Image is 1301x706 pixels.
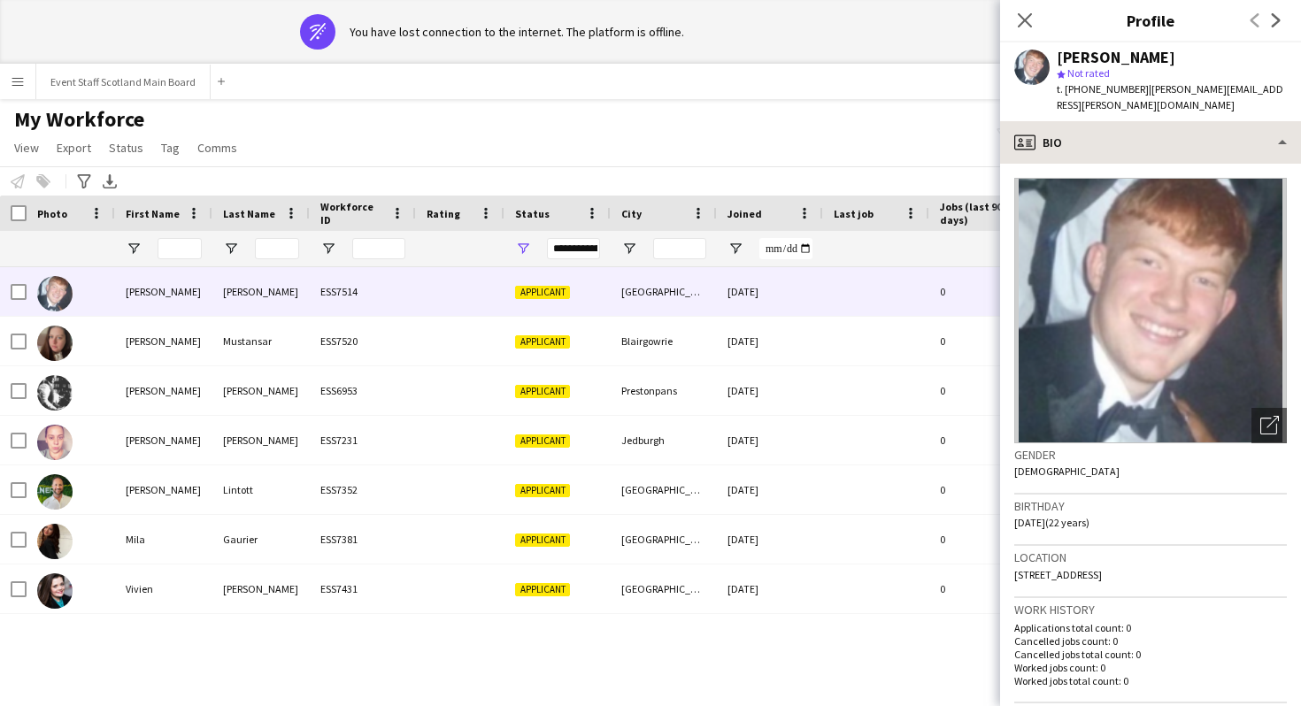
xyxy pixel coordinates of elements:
div: Bio [1000,121,1301,164]
app-action-btn: Export XLSX [99,171,120,192]
button: Open Filter Menu [320,241,336,257]
span: Applicant [515,583,570,596]
h3: Birthday [1014,498,1287,514]
input: Last Name Filter Input [255,238,299,259]
span: Export [57,140,91,156]
div: 0 [929,267,1044,316]
div: Open photos pop-in [1251,408,1287,443]
app-action-btn: Advanced filters [73,171,95,192]
img: Gregor Nicol [37,276,73,311]
p: Applications total count: 0 [1014,621,1287,634]
button: Open Filter Menu [621,241,637,257]
div: ESS7520 [310,317,416,365]
span: Joined [727,207,762,220]
span: Applicant [515,484,570,497]
div: [DATE] [717,515,823,564]
p: Worked jobs count: 0 [1014,661,1287,674]
input: Workforce ID Filter Input [352,238,405,259]
div: 0 [929,317,1044,365]
div: ESS7352 [310,465,416,514]
span: Tag [161,140,180,156]
span: Photo [37,207,67,220]
div: Jedburgh [611,416,717,464]
div: [PERSON_NAME] [212,366,310,415]
span: Applicant [515,286,570,299]
button: Open Filter Menu [223,241,239,257]
div: You have lost connection to the internet. The platform is offline. [350,24,684,40]
button: Open Filter Menu [126,241,142,257]
div: [PERSON_NAME] [1057,50,1175,65]
div: [GEOGRAPHIC_DATA] [611,564,717,613]
div: 0 [929,366,1044,415]
h3: Work history [1014,602,1287,618]
div: Lintott [212,465,310,514]
div: [PERSON_NAME] [115,465,212,514]
a: View [7,136,46,159]
input: City Filter Input [653,238,706,259]
span: Applicant [515,434,570,448]
a: Tag [154,136,187,159]
span: [STREET_ADDRESS] [1014,568,1102,581]
span: View [14,140,39,156]
h3: Location [1014,549,1287,565]
span: Status [109,140,143,156]
span: My Workforce [14,106,144,133]
div: [DATE] [717,416,823,464]
div: Mustansar [212,317,310,365]
a: Comms [190,136,244,159]
div: 0 [929,416,1044,464]
span: City [621,207,642,220]
div: Gaurier [212,515,310,564]
div: [PERSON_NAME] [115,416,212,464]
img: Matthew Lintott [37,474,73,510]
div: [DATE] [717,366,823,415]
span: | [PERSON_NAME][EMAIL_ADDRESS][PERSON_NAME][DOMAIN_NAME] [1057,82,1283,111]
div: Mila [115,515,212,564]
span: Last Name [223,207,275,220]
span: Rating [427,207,460,220]
div: [PERSON_NAME] [115,366,212,415]
input: First Name Filter Input [158,238,202,259]
span: Last job [834,207,874,220]
button: Open Filter Menu [515,241,531,257]
div: [GEOGRAPHIC_DATA] [611,465,717,514]
span: [DEMOGRAPHIC_DATA] [1014,464,1120,478]
span: Applicant [515,335,570,349]
div: [DATE] [717,564,823,613]
div: [PERSON_NAME] [115,267,212,316]
div: Vivien [115,564,212,613]
span: Applicant [515,533,570,547]
div: ESS7381 [310,515,416,564]
span: Status [515,207,550,220]
div: [GEOGRAPHIC_DATA] [611,515,717,564]
div: [PERSON_NAME] [212,564,310,613]
h3: Profile [1000,9,1301,32]
span: Not rated [1067,66,1110,80]
div: [PERSON_NAME] [212,416,310,464]
span: First Name [126,207,180,220]
p: Cancelled jobs count: 0 [1014,634,1287,648]
img: Crew avatar or photo [1014,178,1287,443]
img: Jamie Blair [37,375,73,411]
span: t. [PHONE_NUMBER] [1057,82,1149,96]
span: Applicant [515,385,570,398]
p: Worked jobs total count: 0 [1014,674,1287,687]
button: Event Staff Scotland Main Board [36,65,211,99]
div: 0 [929,465,1044,514]
div: Prestonpans [611,366,717,415]
h3: Gender [1014,447,1287,463]
div: [DATE] [717,465,823,514]
div: [GEOGRAPHIC_DATA] [611,267,717,316]
button: Open Filter Menu [727,241,743,257]
div: [PERSON_NAME] [212,267,310,316]
a: Export [50,136,98,159]
div: ESS7514 [310,267,416,316]
div: 0 [929,564,1044,613]
img: Mila Gaurier [37,524,73,559]
div: ESS7231 [310,416,416,464]
div: [PERSON_NAME] [115,317,212,365]
span: Jobs (last 90 days) [940,200,1012,226]
span: [DATE] (22 years) [1014,516,1089,529]
div: ESS7431 [310,564,416,613]
img: Vivien Taylor [37,573,73,609]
